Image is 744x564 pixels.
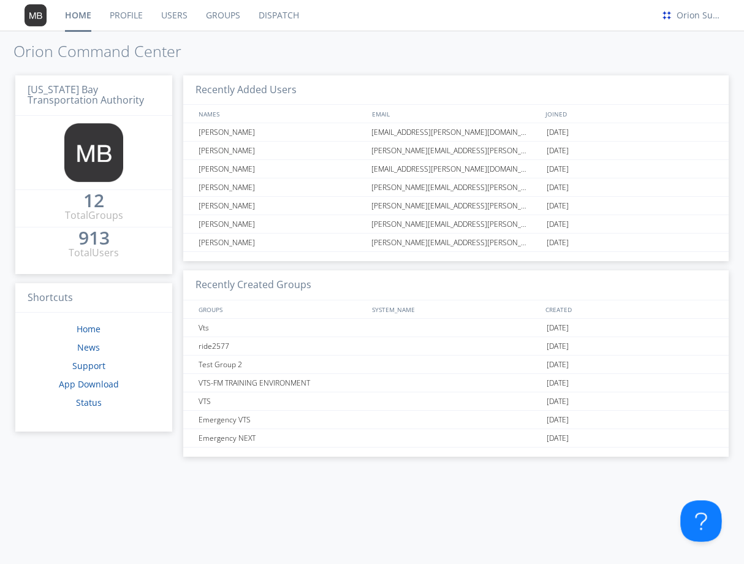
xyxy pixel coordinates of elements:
div: [PERSON_NAME] [195,197,368,215]
div: [PERSON_NAME] [195,215,368,233]
a: ride2577[DATE] [183,337,729,356]
span: [DATE] [547,197,569,215]
div: 913 [78,232,110,244]
div: [PERSON_NAME][EMAIL_ADDRESS][PERSON_NAME][DOMAIN_NAME] [368,197,544,215]
a: [PERSON_NAME][PERSON_NAME][EMAIL_ADDRESS][PERSON_NAME][DOMAIN_NAME][DATE] [183,197,729,215]
span: [DATE] [547,142,569,160]
div: ride2577 [195,337,368,355]
span: [DATE] [547,411,569,429]
div: VTS [195,392,368,410]
div: JOINED [542,105,717,123]
a: [PERSON_NAME][EMAIL_ADDRESS][PERSON_NAME][DOMAIN_NAME][DATE] [183,123,729,142]
div: [EMAIL_ADDRESS][PERSON_NAME][DOMAIN_NAME] [368,160,544,178]
h3: Shortcuts [15,283,172,313]
div: [PERSON_NAME][EMAIL_ADDRESS][PERSON_NAME][DOMAIN_NAME] [368,234,544,251]
img: 373638.png [64,123,123,182]
div: [PERSON_NAME][EMAIL_ADDRESS][PERSON_NAME][DOMAIN_NAME] [368,178,544,196]
img: ecb9e2cea3d84ace8bf4c9269b4bf077 [660,9,674,22]
span: [US_STATE] Bay Transportation Authority [28,83,144,107]
div: [PERSON_NAME] [195,123,368,141]
span: [DATE] [547,392,569,411]
span: [DATE] [547,337,569,356]
h3: Recently Added Users [183,75,729,105]
div: Orion Support [677,9,723,21]
span: [DATE] [547,374,569,392]
span: [DATE] [547,123,569,142]
div: VTS-FM TRAINING ENVIRONMENT [195,374,368,392]
a: Vts[DATE] [183,319,729,337]
div: Total Users [69,246,119,260]
span: [DATE] [547,234,569,252]
a: Test Group 2[DATE] [183,356,729,374]
div: EMAIL [369,105,542,123]
div: [EMAIL_ADDRESS][PERSON_NAME][DOMAIN_NAME] [368,123,544,141]
div: [PERSON_NAME] [195,178,368,196]
span: [DATE] [547,429,569,448]
h3: Recently Created Groups [183,270,729,300]
a: Support [72,360,105,372]
div: [PERSON_NAME] [195,142,368,159]
img: 373638.png [25,4,47,26]
div: [PERSON_NAME] [195,160,368,178]
a: [PERSON_NAME][PERSON_NAME][EMAIL_ADDRESS][PERSON_NAME][DOMAIN_NAME][DATE] [183,178,729,197]
div: SYSTEM_NAME [369,300,542,318]
span: [DATE] [547,356,569,374]
a: VTS[DATE] [183,392,729,411]
span: [DATE] [547,160,569,178]
iframe: Help Scout Beacon - Open [680,500,722,542]
a: [PERSON_NAME][EMAIL_ADDRESS][PERSON_NAME][DOMAIN_NAME][DATE] [183,160,729,178]
div: GROUPS [195,300,366,318]
a: [PERSON_NAME][PERSON_NAME][EMAIL_ADDRESS][PERSON_NAME][DOMAIN_NAME][DATE] [183,215,729,234]
span: [DATE] [547,215,569,234]
a: Emergency VTS[DATE] [183,411,729,429]
a: App Download [59,378,119,390]
a: Emergency NEXT[DATE] [183,429,729,448]
div: Test Group 2 [195,356,368,373]
a: 913 [78,232,110,246]
div: 12 [83,194,104,207]
div: [PERSON_NAME][EMAIL_ADDRESS][PERSON_NAME][DOMAIN_NAME] [368,142,544,159]
div: [PERSON_NAME] [195,234,368,251]
div: NAMES [195,105,366,123]
div: CREATED [542,300,717,318]
a: 12 [83,194,104,208]
span: [DATE] [547,319,569,337]
div: [PERSON_NAME][EMAIL_ADDRESS][PERSON_NAME][DOMAIN_NAME] [368,215,544,233]
a: Home [77,323,101,335]
a: Status [76,397,102,408]
a: VTS-FM TRAINING ENVIRONMENT[DATE] [183,374,729,392]
a: News [77,341,100,353]
span: [DATE] [547,178,569,197]
div: Vts [195,319,368,337]
div: Total Groups [65,208,123,223]
a: [PERSON_NAME][PERSON_NAME][EMAIL_ADDRESS][PERSON_NAME][DOMAIN_NAME][DATE] [183,142,729,160]
div: Emergency VTS [195,411,368,429]
a: [PERSON_NAME][PERSON_NAME][EMAIL_ADDRESS][PERSON_NAME][DOMAIN_NAME][DATE] [183,234,729,252]
div: Emergency NEXT [195,429,368,447]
